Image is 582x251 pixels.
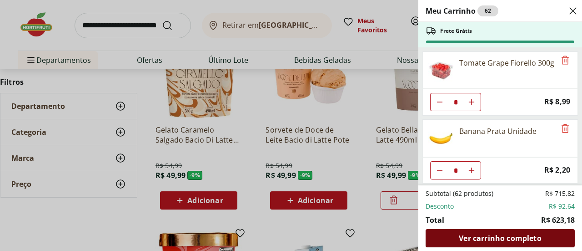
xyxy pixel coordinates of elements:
[544,96,570,108] span: R$ 8,99
[560,123,571,134] button: Remove
[545,189,575,198] span: R$ 715,82
[462,93,481,111] button: Aumentar Quantidade
[541,215,575,225] span: R$ 623,18
[477,5,498,16] div: 62
[431,93,449,111] button: Diminuir Quantidade
[547,202,575,211] span: -R$ 92,64
[449,162,462,179] input: Quantidade Atual
[426,189,493,198] span: Subtotal (62 produtos)
[560,55,571,66] button: Remove
[440,27,472,35] span: Frete Grátis
[428,126,454,151] img: Banana Prata Unidade
[449,93,462,111] input: Quantidade Atual
[426,215,444,225] span: Total
[544,164,570,176] span: R$ 2,20
[459,235,541,242] span: Ver carrinho completo
[428,57,454,83] img: Tomate Grape Fiorello 300g
[462,161,481,179] button: Aumentar Quantidade
[426,229,575,247] a: Ver carrinho completo
[459,126,537,137] div: Banana Prata Unidade
[459,57,554,68] div: Tomate Grape Fiorello 300g
[426,5,498,16] h2: Meu Carrinho
[426,202,454,211] span: Desconto
[431,161,449,179] button: Diminuir Quantidade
